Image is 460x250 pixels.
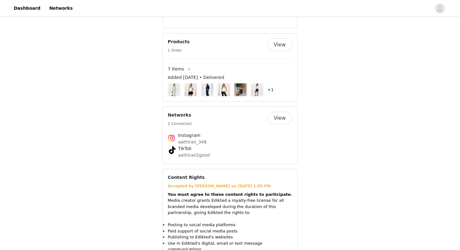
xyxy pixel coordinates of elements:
[168,174,205,181] h4: Content Rights
[168,82,181,98] img: Image Background Blur
[168,192,292,197] strong: You must agree to these content rights to participate.
[168,112,192,118] h4: Networks
[168,234,292,240] li: Publishing to Edikted's websites
[178,139,282,145] p: aathiraii_348
[168,134,175,142] img: Instagram Icon
[168,74,224,81] span: Added [DATE] • Delivered
[168,183,292,189] div: Accepted by [PERSON_NAME] on [DATE] 1:05 PM
[168,39,190,45] h4: Products
[170,83,178,96] img: NY Babe Polka Dot Sweatpants
[234,82,247,98] img: Image Background Blur
[178,145,282,152] h4: TikTok
[168,48,190,53] h5: 1 Order
[162,33,298,102] div: Products
[267,39,292,51] button: View
[168,228,292,234] li: Paid support of social media posts
[168,222,292,228] li: Posting to social media platforms
[267,86,274,93] h4: +1
[168,197,292,216] p: Media creator grants Edikted a royalty-free license for all branded media developed during the du...
[220,83,228,96] img: Beaux Strapless Babydoll Top
[251,82,263,98] img: Image Background Blur
[162,107,298,164] div: Networks
[267,112,292,124] button: View
[253,83,261,96] img: Contrast Nylon Bermuda Shorts
[203,83,212,96] img: Senior Girl Straight Leg Sweatpants
[437,3,443,13] div: avatar
[168,121,192,127] h5: 2 Connected
[217,82,230,98] img: Image Background Blur
[201,82,214,98] img: Image Background Blur
[10,1,44,15] a: Dashboard
[178,132,282,139] h4: Instagram
[184,82,197,98] img: Image Background Blur
[168,66,184,72] span: 7 Items
[45,1,76,15] a: Networks
[236,83,245,96] img: Lacey Backless Polka Dot Mini Dress
[178,152,282,159] p: aathiraii2good
[187,83,195,96] img: Oleana Gathered Bust Top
